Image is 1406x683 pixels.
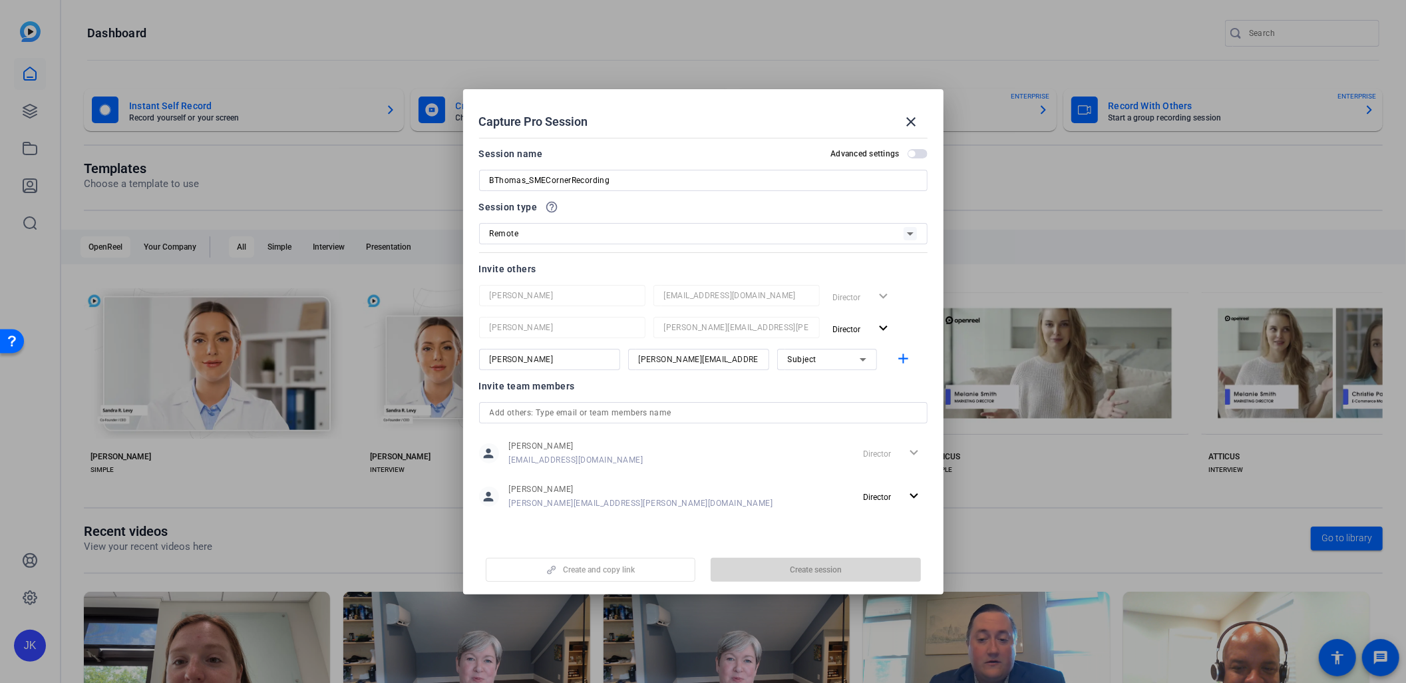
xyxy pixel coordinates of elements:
input: Email... [639,351,759,367]
div: Session name [479,146,543,162]
span: [PERSON_NAME] [509,441,643,451]
button: Director [828,317,898,341]
input: Email... [664,288,809,304]
span: Remote [490,229,519,238]
mat-icon: close [904,114,920,130]
input: Add others: Type email or team members name [490,405,917,421]
span: [EMAIL_ADDRESS][DOMAIN_NAME] [509,455,643,465]
div: Invite team members [479,378,928,394]
mat-icon: person [479,487,499,507]
span: Director [863,493,891,502]
span: Session type [479,199,538,215]
input: Name... [490,320,635,336]
input: Email... [664,320,809,336]
div: Capture Pro Session [479,106,928,138]
h2: Advanced settings [830,148,899,159]
mat-icon: expand_more [906,488,922,505]
mat-icon: person [479,443,499,463]
div: Invite others [479,261,928,277]
span: Subject [788,355,817,364]
span: [PERSON_NAME] [509,484,773,495]
span: Director [833,325,861,334]
mat-icon: help_outline [546,200,559,214]
span: [PERSON_NAME][EMAIL_ADDRESS][PERSON_NAME][DOMAIN_NAME] [509,498,773,509]
button: Director [858,485,928,509]
mat-icon: add [895,351,912,367]
input: Name... [490,351,610,367]
input: Enter Session Name [490,172,917,188]
input: Name... [490,288,635,304]
mat-icon: expand_more [876,320,892,337]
